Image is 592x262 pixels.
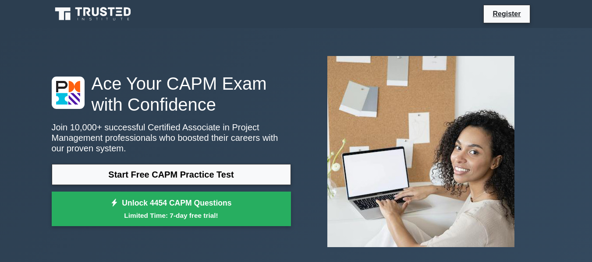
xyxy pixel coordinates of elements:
[487,8,526,19] a: Register
[52,122,291,154] p: Join 10,000+ successful Certified Associate in Project Management professionals who boosted their...
[52,73,291,115] h1: Ace Your CAPM Exam with Confidence
[52,192,291,227] a: Unlock 4454 CAPM QuestionsLimited Time: 7-day free trial!
[63,210,280,220] small: Limited Time: 7-day free trial!
[52,164,291,185] a: Start Free CAPM Practice Test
